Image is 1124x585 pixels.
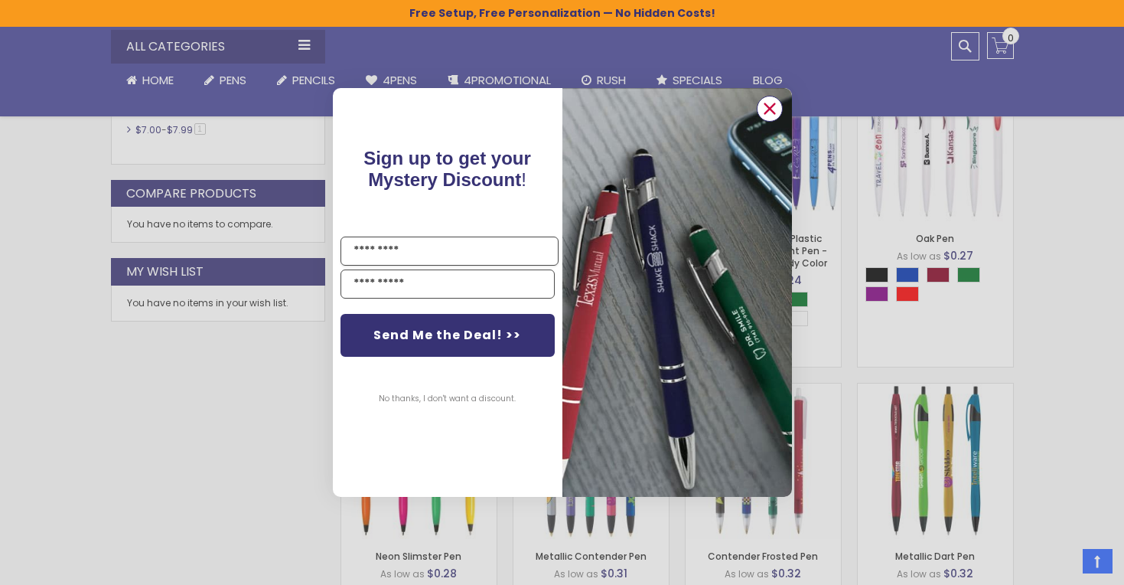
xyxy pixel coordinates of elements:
[340,314,555,357] button: Send Me the Deal! >>
[562,88,792,496] img: pop-up-image
[363,148,531,190] span: Sign up to get your Mystery Discount
[757,96,783,122] button: Close dialog
[363,148,531,190] span: !
[371,380,523,418] button: No thanks, I don't want a discount.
